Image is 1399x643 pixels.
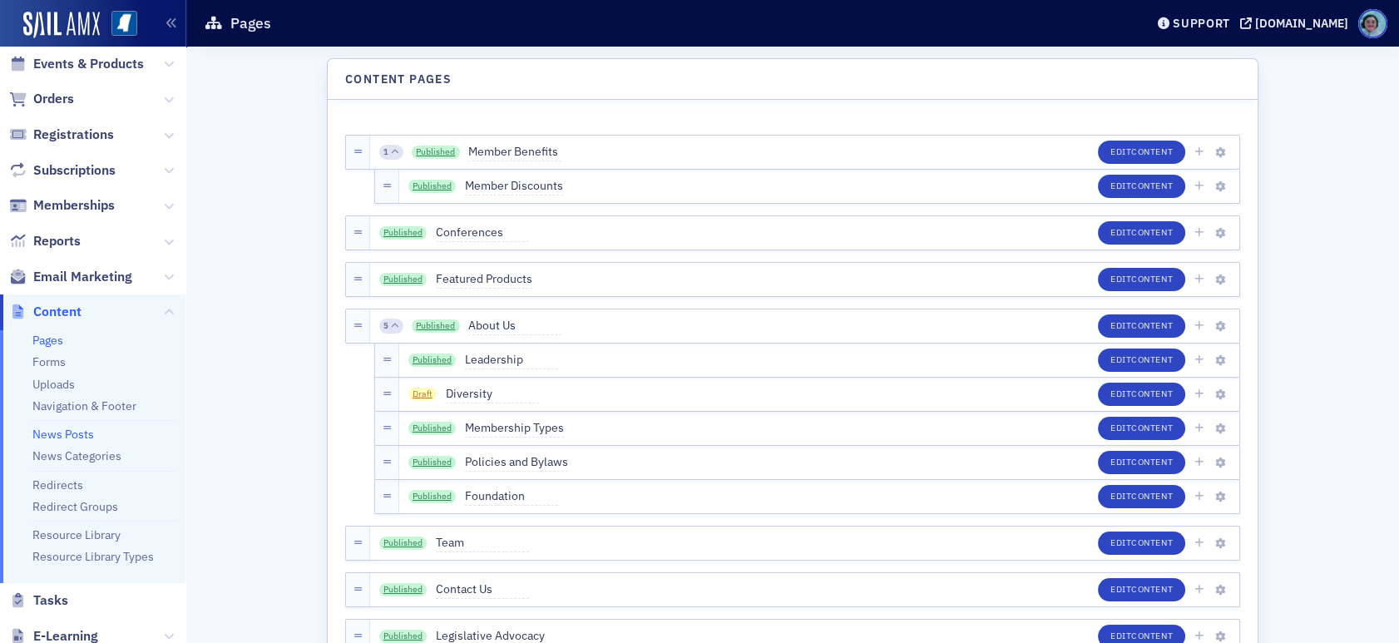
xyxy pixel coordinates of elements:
span: Team [436,534,529,552]
span: Foundation [465,487,558,506]
img: SailAMX [23,12,100,38]
span: Diversity [446,385,539,403]
span: Content [1131,354,1173,365]
span: Content [1131,180,1173,191]
a: Resource Library [32,527,121,542]
button: EditContent [1098,383,1185,406]
span: Memberships [33,196,115,215]
a: Orders [9,90,74,108]
span: Events & Products [33,55,144,73]
a: Resource Library Types [32,549,154,564]
h1: Pages [230,13,271,33]
a: Content [9,303,82,321]
button: EditContent [1098,451,1185,474]
span: Content [1131,630,1173,641]
span: Content [1131,146,1173,157]
a: News Categories [32,448,121,463]
button: EditContent [1098,268,1185,291]
a: Pages [32,333,63,348]
span: Email Marketing [33,268,132,286]
button: EditContent [1098,141,1185,164]
span: Content [1131,490,1173,502]
button: [DOMAIN_NAME] [1240,17,1354,29]
button: EditContent [1098,314,1185,338]
h4: Content Pages [345,71,452,88]
span: Content [1131,456,1173,467]
span: Tasks [33,591,68,610]
span: Content [1131,583,1173,595]
span: Reports [33,232,81,250]
span: Draft [408,388,437,401]
a: Published [379,273,428,286]
button: EditContent [1098,349,1185,372]
a: View Homepage [100,11,137,39]
span: Subscriptions [33,161,116,180]
a: Navigation & Footer [32,398,136,413]
span: Conferences [436,224,529,242]
span: Member Discounts [465,177,563,195]
img: SailAMX [111,11,137,37]
a: Redirects [32,477,83,492]
button: EditContent [1098,485,1185,508]
a: News Posts [32,427,94,442]
a: Published [379,537,428,550]
a: Published [408,422,457,435]
span: Orders [33,90,74,108]
a: Published [408,490,457,503]
a: Published [379,226,428,240]
span: Featured Products [436,270,532,289]
span: Member Benefits [468,143,561,161]
span: About Us [468,317,561,335]
a: Reports [9,232,81,250]
a: Registrations [9,126,114,144]
div: [DOMAIN_NAME] [1255,16,1348,31]
a: Uploads [32,377,75,392]
a: Memberships [9,196,115,215]
a: Tasks [9,591,68,610]
a: Email Marketing [9,268,132,286]
span: Content [1131,273,1173,284]
span: Content [1131,388,1173,399]
a: Published [408,456,457,469]
span: Registrations [33,126,114,144]
span: Policies and Bylaws [465,453,568,472]
span: Content [1131,319,1173,331]
span: Membership Types [465,419,564,438]
button: EditContent [1098,578,1185,601]
a: Published [408,354,457,367]
span: Content [1131,537,1173,548]
a: Published [412,319,460,333]
span: Content [33,303,82,321]
span: Content [1131,226,1173,238]
a: Published [379,630,428,643]
a: Subscriptions [9,161,116,180]
span: Contact Us [436,581,529,599]
span: Leadership [465,351,558,369]
a: Events & Products [9,55,144,73]
button: EditContent [1098,175,1185,198]
div: Support [1173,16,1230,31]
button: EditContent [1098,417,1185,440]
span: Content [1131,422,1173,433]
a: Published [379,583,428,596]
button: EditContent [1098,221,1185,245]
span: Profile [1358,9,1387,38]
a: Published [408,180,457,193]
a: Redirect Groups [32,499,118,514]
a: Published [412,146,460,159]
button: EditContent [1098,532,1185,555]
span: 5 [383,320,388,332]
a: Forms [32,354,66,369]
span: 1 [383,146,388,158]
